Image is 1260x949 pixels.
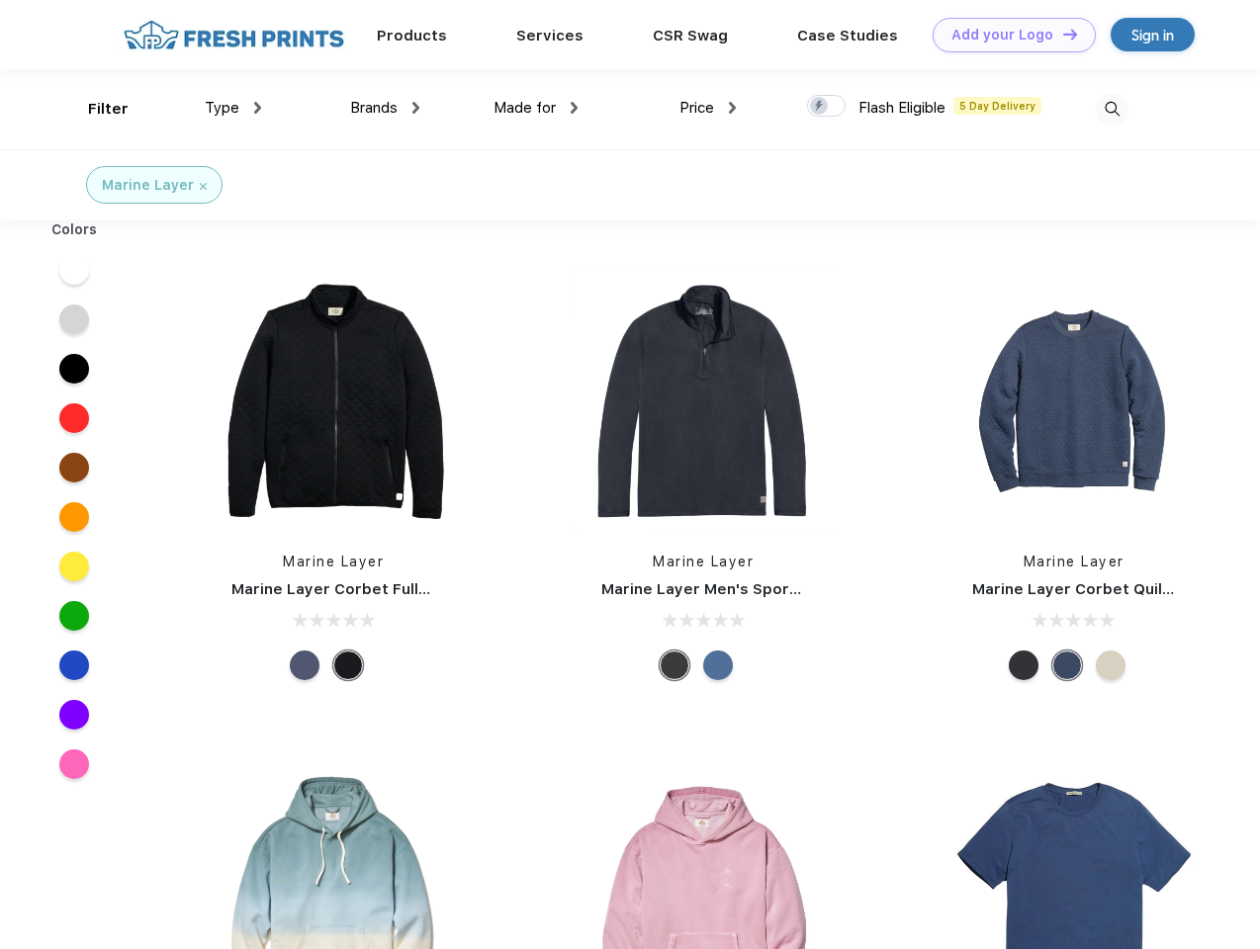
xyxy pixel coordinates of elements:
img: func=resize&h=266 [943,269,1206,532]
a: Sign in [1111,18,1195,51]
div: Deep Denim [703,650,733,680]
img: func=resize&h=266 [202,269,465,532]
a: Products [377,27,447,44]
div: Black [333,650,363,680]
span: Made for [494,99,556,117]
a: CSR Swag [653,27,728,44]
span: Brands [350,99,398,117]
div: Add your Logo [951,27,1053,43]
div: Charcoal [1009,650,1038,680]
img: desktop_search.svg [1096,93,1128,126]
div: Charcoal [660,650,689,680]
a: Marine Layer [653,554,754,569]
img: func=resize&h=266 [572,269,835,532]
div: Filter [88,98,129,121]
img: dropdown.png [571,102,578,114]
div: Oat Heather [1096,650,1125,680]
div: Sign in [1131,24,1174,46]
img: dropdown.png [412,102,419,114]
span: 5 Day Delivery [953,97,1041,115]
a: Marine Layer Corbet Full-Zip Jacket [231,580,505,598]
span: Flash Eligible [858,99,945,117]
div: Colors [37,219,113,240]
img: DT [1063,29,1077,40]
a: Marine Layer Men's Sport Quarter Zip [601,580,888,598]
a: Marine Layer [1024,554,1125,569]
div: Navy [290,650,319,680]
span: Price [679,99,714,117]
span: Type [205,99,239,117]
img: dropdown.png [729,102,736,114]
a: Marine Layer [283,554,384,569]
a: Services [516,27,584,44]
img: dropdown.png [254,102,261,114]
img: fo%20logo%202.webp [118,18,350,52]
div: Marine Layer [102,175,194,196]
img: filter_cancel.svg [200,183,207,190]
div: Navy Heather [1052,650,1082,680]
